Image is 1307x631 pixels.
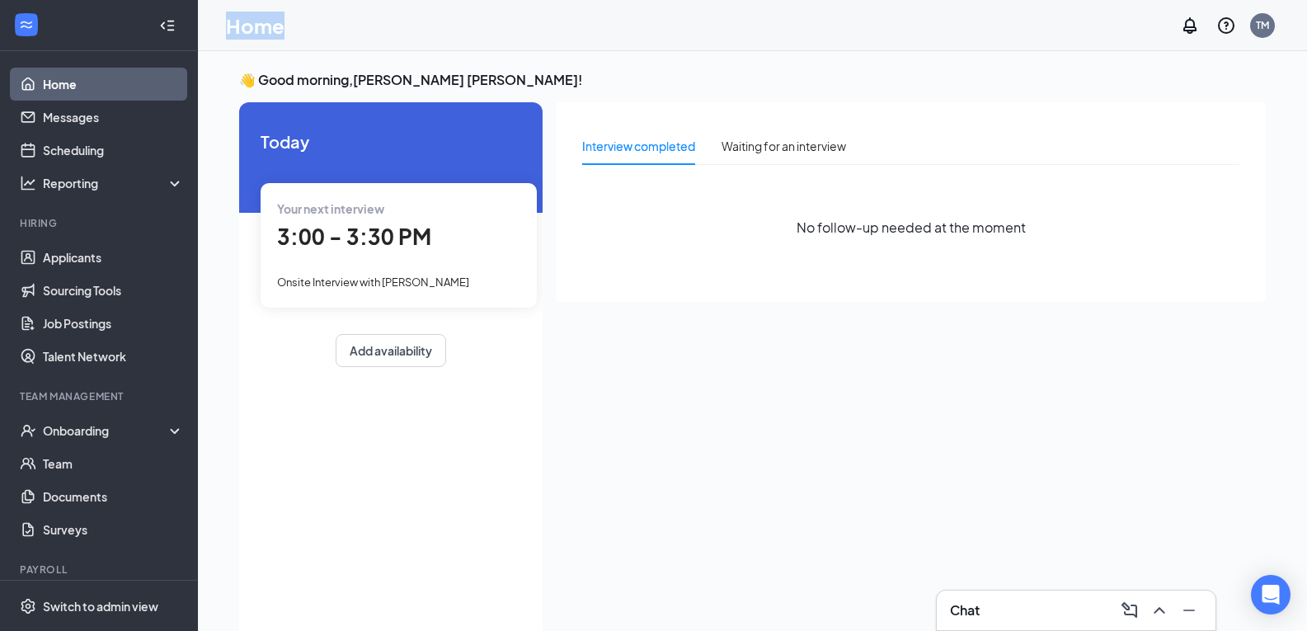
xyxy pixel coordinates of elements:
[43,447,184,480] a: Team
[43,480,184,513] a: Documents
[1146,597,1173,624] button: ChevronUp
[1117,597,1143,624] button: ComposeMessage
[1120,600,1140,620] svg: ComposeMessage
[43,598,158,615] div: Switch to admin view
[797,217,1026,238] span: No follow-up needed at the moment
[1150,600,1169,620] svg: ChevronUp
[20,389,181,403] div: Team Management
[20,216,181,230] div: Hiring
[18,16,35,33] svg: WorkstreamLogo
[43,101,184,134] a: Messages
[43,307,184,340] a: Job Postings
[239,71,1266,89] h3: 👋 Good morning, [PERSON_NAME] [PERSON_NAME] !
[582,137,695,155] div: Interview completed
[43,241,184,274] a: Applicants
[20,563,181,577] div: Payroll
[159,17,176,34] svg: Collapse
[20,422,36,439] svg: UserCheck
[1180,16,1200,35] svg: Notifications
[1176,597,1202,624] button: Minimize
[1179,600,1199,620] svg: Minimize
[722,137,846,155] div: Waiting for an interview
[336,334,446,367] button: Add availability
[20,175,36,191] svg: Analysis
[261,129,521,154] span: Today
[950,601,980,619] h3: Chat
[43,175,185,191] div: Reporting
[277,201,384,216] span: Your next interview
[43,274,184,307] a: Sourcing Tools
[226,12,284,40] h1: Home
[277,275,469,289] span: Onsite Interview with [PERSON_NAME]
[1251,575,1291,615] div: Open Intercom Messenger
[43,513,184,546] a: Surveys
[43,68,184,101] a: Home
[20,598,36,615] svg: Settings
[1256,18,1269,32] div: TM
[43,134,184,167] a: Scheduling
[43,422,170,439] div: Onboarding
[1216,16,1236,35] svg: QuestionInfo
[43,340,184,373] a: Talent Network
[277,223,431,250] span: 3:00 - 3:30 PM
